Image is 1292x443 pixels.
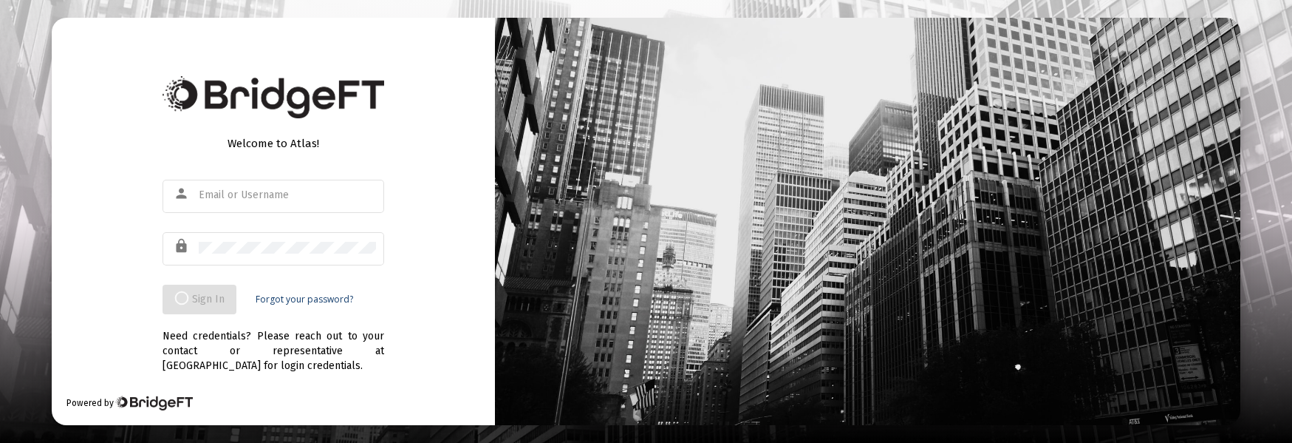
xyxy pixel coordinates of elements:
div: Need credentials? Please reach out to your contact or representative at [GEOGRAPHIC_DATA] for log... [163,314,384,373]
mat-icon: lock [174,237,191,255]
a: Forgot your password? [256,292,353,307]
img: Bridge Financial Technology Logo [163,76,384,118]
input: Email or Username [199,189,376,201]
span: Sign In [174,293,225,305]
img: Bridge Financial Technology Logo [115,396,193,410]
mat-icon: person [174,185,191,203]
div: Powered by [66,396,193,410]
div: Welcome to Atlas! [163,136,384,151]
button: Sign In [163,285,236,314]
